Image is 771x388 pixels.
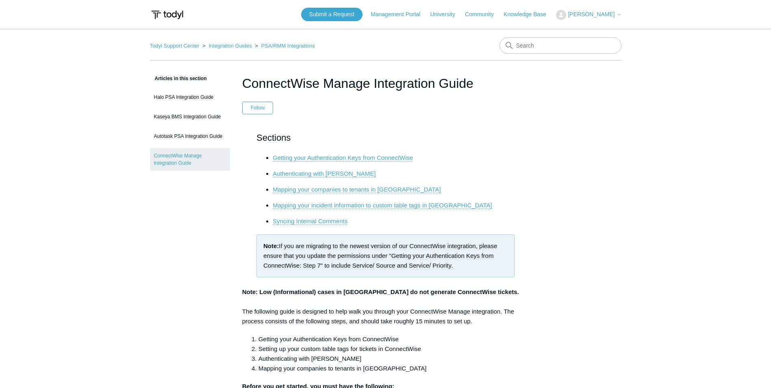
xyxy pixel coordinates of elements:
span: Articles in this section [150,76,207,81]
h2: Sections [256,131,515,145]
a: Todyl Support Center [150,43,200,49]
a: Getting your Authentication Keys from ConnectWise [273,154,413,161]
input: Search [500,37,621,54]
a: Authenticating with [PERSON_NAME] [273,170,376,177]
a: PSA/RMM Integrations [261,43,315,49]
button: [PERSON_NAME] [556,10,621,20]
img: Todyl Support Center Help Center home page [150,7,185,22]
strong: Note: Low (Informational) cases in [GEOGRAPHIC_DATA] do not generate ConnectWise tickets. [242,288,519,295]
a: Community [465,10,502,19]
a: Integration Guides [208,43,252,49]
a: Management Portal [371,10,428,19]
a: ConnectWise Manage Integration Guide [150,148,230,171]
li: Mapping your companies to tenants in [GEOGRAPHIC_DATA] [258,364,529,373]
li: Todyl Support Center [150,43,201,49]
a: Syncing Internal Comments [273,218,347,225]
a: Autotask PSA Integration Guide [150,129,230,144]
a: Kaseya BMS Integration Guide [150,109,230,124]
li: Setting up your custom table tags for tickets in ConnectWise [258,344,529,354]
strong: Note: [263,242,279,249]
button: Follow Article [242,102,274,114]
li: PSA/RMM Integrations [253,43,315,49]
a: Knowledge Base [504,10,554,19]
span: [PERSON_NAME] [568,11,615,17]
li: Getting your Authentication Keys from ConnectWise [258,334,529,344]
div: If you are migrating to the newest version of our ConnectWise integration, please ensure that you... [256,234,515,277]
li: Integration Guides [201,43,253,49]
a: Submit a Request [301,8,363,21]
a: University [430,10,463,19]
div: The following guide is designed to help walk you through your ConnectWise Manage integration. The... [242,307,529,326]
li: Authenticating with [PERSON_NAME] [258,354,529,364]
a: Halo PSA Integration Guide [150,89,230,105]
h1: ConnectWise Manage Integration Guide [242,74,529,93]
a: Mapping your companies to tenants in [GEOGRAPHIC_DATA] [273,186,441,193]
a: Mapping your incident information to custom table tags in [GEOGRAPHIC_DATA] [273,202,492,209]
